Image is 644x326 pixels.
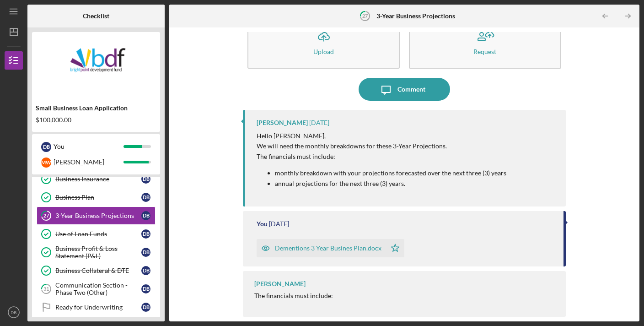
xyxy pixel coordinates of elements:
a: 273-Year Business ProjectionsDB [37,206,156,225]
a: Use of Loan FundsDB [37,225,156,243]
div: [PERSON_NAME] [54,154,123,170]
tspan: 27 [43,213,49,219]
div: M W [41,158,51,168]
button: DB [5,303,23,321]
div: Upload [313,48,334,55]
div: Business Plan [55,194,141,201]
a: Business InsuranceDB [37,170,156,188]
img: Product logo [32,37,160,92]
div: Business Profit & Loss Statement (P&L) [55,245,141,260]
a: 31Communication Section - Phase Two (Other)DB [37,280,156,298]
a: Business PlanDB [37,188,156,206]
div: Small Business Loan Application [36,104,156,112]
p: Hello [PERSON_NAME], [257,131,506,141]
div: You [257,220,268,228]
div: D B [41,142,51,152]
div: 3-Year Business Projections [55,212,141,219]
p: We will need the monthly breakdowns for these 3-Year Projections. [257,141,506,151]
div: D B [141,229,150,239]
div: D B [141,174,150,184]
div: D B [141,248,150,257]
div: D B [141,266,150,275]
a: Business Collateral & DTEDB [37,261,156,280]
b: 3-Year Business Projections [376,12,455,20]
div: Comment [397,78,425,101]
div: You [54,139,123,154]
time: 2025-08-27 13:23 [269,220,289,228]
b: Checklist [83,12,109,20]
button: Request [409,16,561,69]
div: [PERSON_NAME] [257,119,308,126]
div: D B [141,303,150,312]
button: Upload [247,16,400,69]
div: Communication Section - Phase Two (Other) [55,282,141,296]
div: Business Insurance [55,175,141,183]
div: Use of Loan Funds [55,230,141,238]
div: Dementions 3 Year Busines Plan.docx [275,244,381,252]
time: 2025-09-03 16:40 [309,119,329,126]
div: The financials must include: [254,292,557,321]
div: Ready for Underwriting [55,304,141,311]
div: D B [141,284,150,293]
div: D B [141,193,150,202]
text: DB [11,310,16,315]
div: Business Collateral & DTE [55,267,141,274]
button: Comment [359,78,450,101]
p: monthly breakdown with your projections forecasted over the next three (3) years [275,168,506,178]
a: Ready for UnderwritingDB [37,298,156,316]
p: The financials must include: [257,152,506,162]
a: Business Profit & Loss Statement (P&L)DB [37,243,156,261]
div: D B [141,211,150,220]
button: Dementions 3 Year Busines Plan.docx [257,239,404,257]
tspan: 27 [362,13,368,19]
p: annual projections for the next three (3) years. [275,179,506,189]
div: Request [473,48,496,55]
div: [PERSON_NAME] [254,280,306,288]
tspan: 31 [43,286,49,292]
div: $100,000.00 [36,116,156,124]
